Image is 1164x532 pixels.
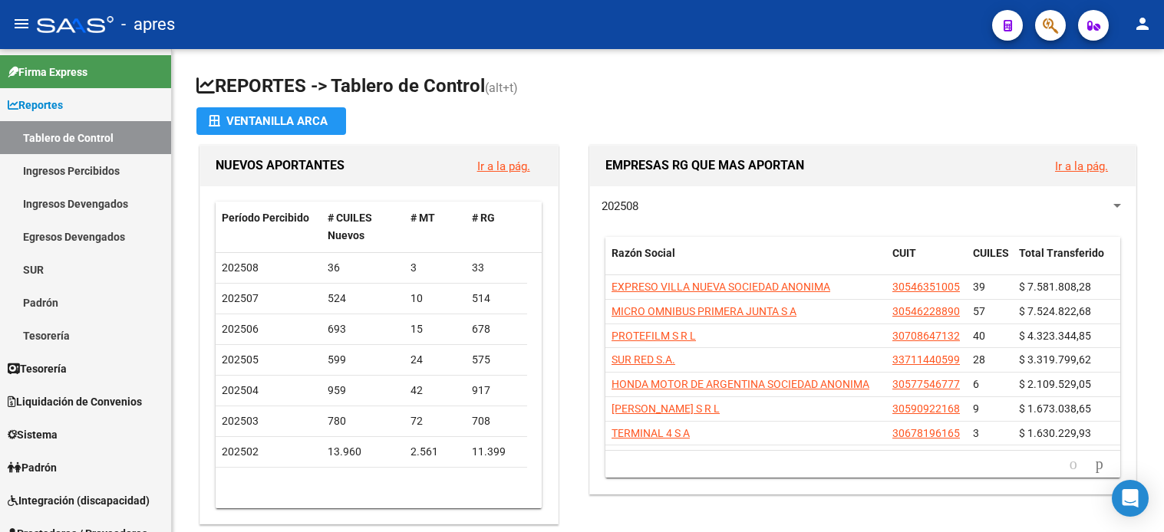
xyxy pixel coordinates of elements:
[196,107,346,135] button: Ventanilla ARCA
[612,378,869,390] span: HONDA MOTOR DE ARGENTINA SOCIEDAD ANONIMA
[411,382,460,399] div: 42
[612,353,675,366] span: SUR RED S.A.
[1019,247,1104,259] span: Total Transferido
[973,402,979,415] span: 9
[973,247,1009,259] span: CUILES
[411,443,460,461] div: 2.561
[222,323,259,335] span: 202506
[328,412,398,430] div: 780
[967,237,1013,287] datatable-header-cell: CUILES
[8,360,67,377] span: Tesorería
[973,281,985,293] span: 39
[605,158,804,172] span: EMPRESAS RG QUE MAS APORTAN
[612,281,830,293] span: EXPRESO VILLA NUEVA SOCIEDAD ANONIMA
[973,378,979,390] span: 6
[472,382,521,399] div: 917
[973,353,985,366] span: 28
[121,8,175,41] span: - apres
[892,427,960,439] span: 30678196165
[222,415,259,427] span: 202503
[328,351,398,369] div: 599
[1019,330,1091,342] span: $ 4.323.344,85
[892,353,960,366] span: 33711440599
[605,237,886,287] datatable-header-cell: Razón Social
[222,212,309,224] span: Período Percibido
[8,393,142,410] span: Liquidación de Convenios
[1019,427,1091,439] span: $ 1.630.229,93
[1019,353,1091,366] span: $ 3.319.799,62
[411,290,460,307] div: 10
[8,64,87,80] span: Firma Express
[1019,305,1091,317] span: $ 7.524.822,68
[602,199,638,213] span: 202508
[973,330,985,342] span: 40
[973,427,979,439] span: 3
[8,426,58,443] span: Sistema
[472,443,521,461] div: 11.399
[328,443,398,461] div: 13.960
[973,305,985,317] span: 57
[196,74,1139,100] h1: REPORTES -> Tablero de Control
[485,80,518,95] span: (alt+t)
[612,247,675,259] span: Razón Social
[328,290,398,307] div: 524
[411,412,460,430] div: 72
[892,305,960,317] span: 30546228890
[1112,480,1149,517] div: Open Intercom Messenger
[1133,15,1152,33] mat-icon: person
[12,15,31,33] mat-icon: menu
[1019,281,1091,293] span: $ 7.581.808,28
[8,459,57,476] span: Padrón
[8,492,150,509] span: Integración (discapacidad)
[1019,378,1091,390] span: $ 2.109.529,05
[1019,402,1091,415] span: $ 1.673.038,65
[1089,456,1110,473] a: go to next page
[8,97,63,113] span: Reportes
[612,402,720,415] span: [PERSON_NAME] S R L
[411,259,460,277] div: 3
[472,320,521,338] div: 678
[328,382,398,399] div: 959
[472,412,521,430] div: 708
[892,402,960,415] span: 30590922168
[411,320,460,338] div: 15
[477,159,530,173] a: Ir a la pág.
[222,292,259,304] span: 202507
[222,445,259,458] span: 202502
[892,281,960,293] span: 30546351005
[328,259,398,277] div: 36
[1055,159,1108,173] a: Ir a la pág.
[222,353,259,366] span: 202505
[322,202,404,252] datatable-header-cell: # CUILES Nuevos
[222,261,259,274] span: 202508
[411,351,460,369] div: 24
[612,427,690,439] span: TERMINAL 4 S A
[472,259,521,277] div: 33
[612,330,696,342] span: PROTEFILM S R L
[466,202,527,252] datatable-header-cell: # RG
[472,290,521,307] div: 514
[472,351,521,369] div: 575
[892,330,960,342] span: 30708647132
[328,212,372,241] span: # CUILES Nuevos
[404,202,466,252] datatable-header-cell: # MT
[886,237,967,287] datatable-header-cell: CUIT
[892,378,960,390] span: 30577546777
[222,384,259,396] span: 202504
[472,212,495,224] span: # RG
[328,320,398,338] div: 693
[1013,237,1120,287] datatable-header-cell: Total Transferido
[465,152,542,180] button: Ir a la pág.
[1063,456,1084,473] a: go to previous page
[216,158,345,172] span: NUEVOS APORTANTES
[411,212,435,224] span: # MT
[892,247,916,259] span: CUIT
[216,202,322,252] datatable-header-cell: Período Percibido
[1043,152,1120,180] button: Ir a la pág.
[612,305,796,317] span: MICRO OMNIBUS PRIMERA JUNTA S A
[209,107,334,135] div: Ventanilla ARCA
